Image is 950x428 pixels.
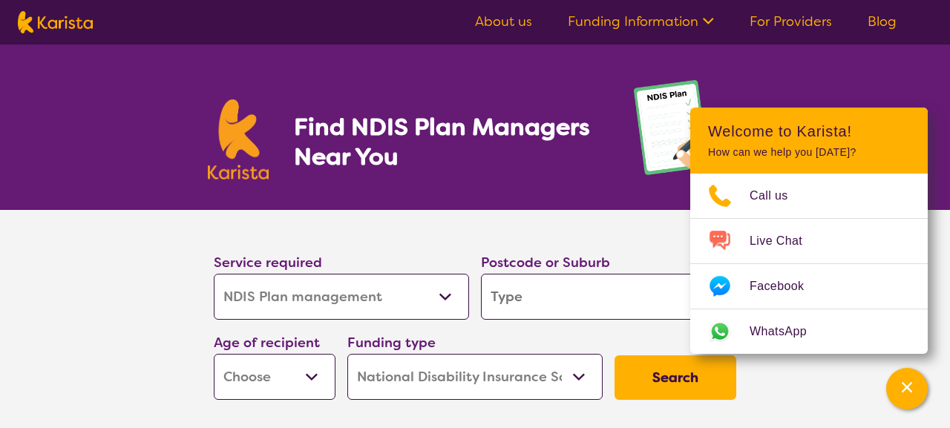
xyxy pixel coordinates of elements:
label: Age of recipient [214,334,320,352]
img: plan-management [634,80,742,210]
a: For Providers [750,13,832,30]
span: WhatsApp [750,320,825,343]
p: How can we help you [DATE]? [708,146,910,159]
ul: Choose channel [690,174,928,354]
button: Search [615,355,736,400]
span: Live Chat [750,230,820,252]
label: Funding type [347,334,436,352]
img: Karista logo [18,11,93,33]
label: Service required [214,254,322,271]
h2: Welcome to Karista! [708,122,910,140]
span: Call us [750,185,806,207]
h1: Find NDIS Plan Managers Near You [294,112,604,171]
img: Karista logo [208,99,269,180]
label: Postcode or Suburb [481,254,610,271]
a: About us [475,13,532,30]
input: Type [481,274,736,320]
div: Channel Menu [690,108,928,354]
button: Channel Menu [886,368,928,409]
a: Web link opens in a new tab. [690,309,928,354]
a: Funding Information [568,13,714,30]
span: Facebook [750,275,822,297]
a: Blog [868,13,897,30]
